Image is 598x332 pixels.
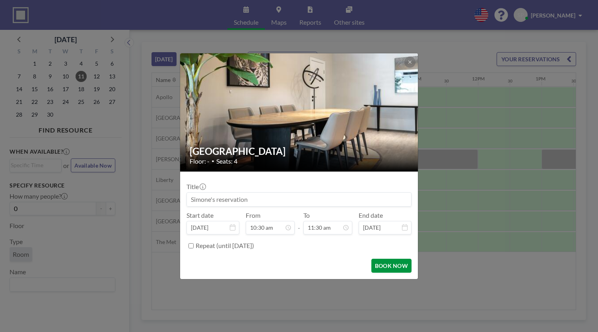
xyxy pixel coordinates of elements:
[359,211,383,219] label: End date
[196,242,254,250] label: Repeat (until [DATE])
[212,158,214,164] span: •
[186,183,205,191] label: Title
[246,211,260,219] label: From
[303,211,310,219] label: To
[298,214,300,232] span: -
[180,33,419,192] img: 537.jpg
[216,157,237,165] span: Seats: 4
[190,157,210,165] span: Floor: -
[187,193,411,206] input: Simone's reservation
[190,145,409,157] h2: [GEOGRAPHIC_DATA]
[186,211,214,219] label: Start date
[371,259,412,273] button: BOOK NOW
